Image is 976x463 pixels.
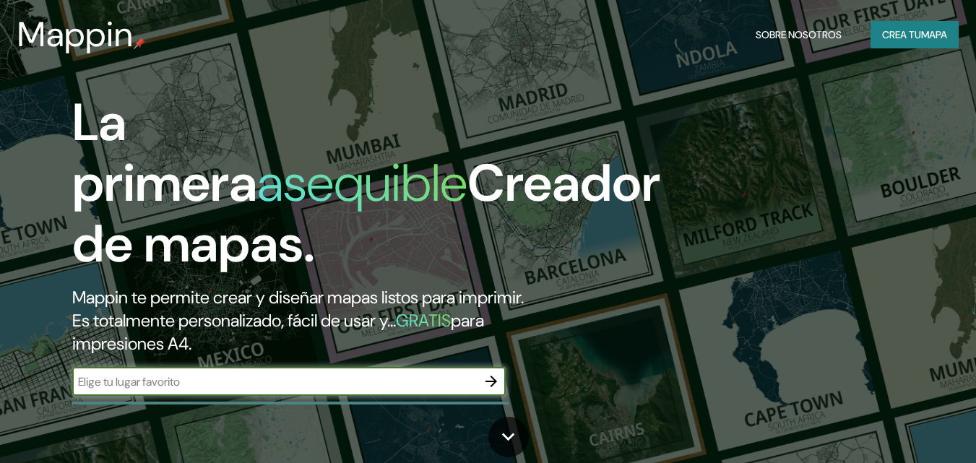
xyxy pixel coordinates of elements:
[72,309,484,355] font: para impresiones A4.
[882,28,921,41] font: Crea tu
[396,309,451,332] font: GRATIS
[847,407,960,447] iframe: Help widget launcher
[871,21,959,48] button: Crea tumapa
[72,89,257,217] font: La primera
[72,309,396,332] font: Es totalmente personalizado, fácil de usar y...
[257,150,467,217] font: asequible
[134,38,145,49] img: pin de mapeo
[17,12,134,57] font: Mappin
[72,373,477,390] input: Elige tu lugar favorito
[756,28,842,41] font: Sobre nosotros
[921,28,947,41] font: mapa
[72,150,660,277] font: Creador de mapas.
[750,21,847,48] button: Sobre nosotros
[72,286,524,308] font: Mappin te permite crear y diseñar mapas listos para imprimir.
